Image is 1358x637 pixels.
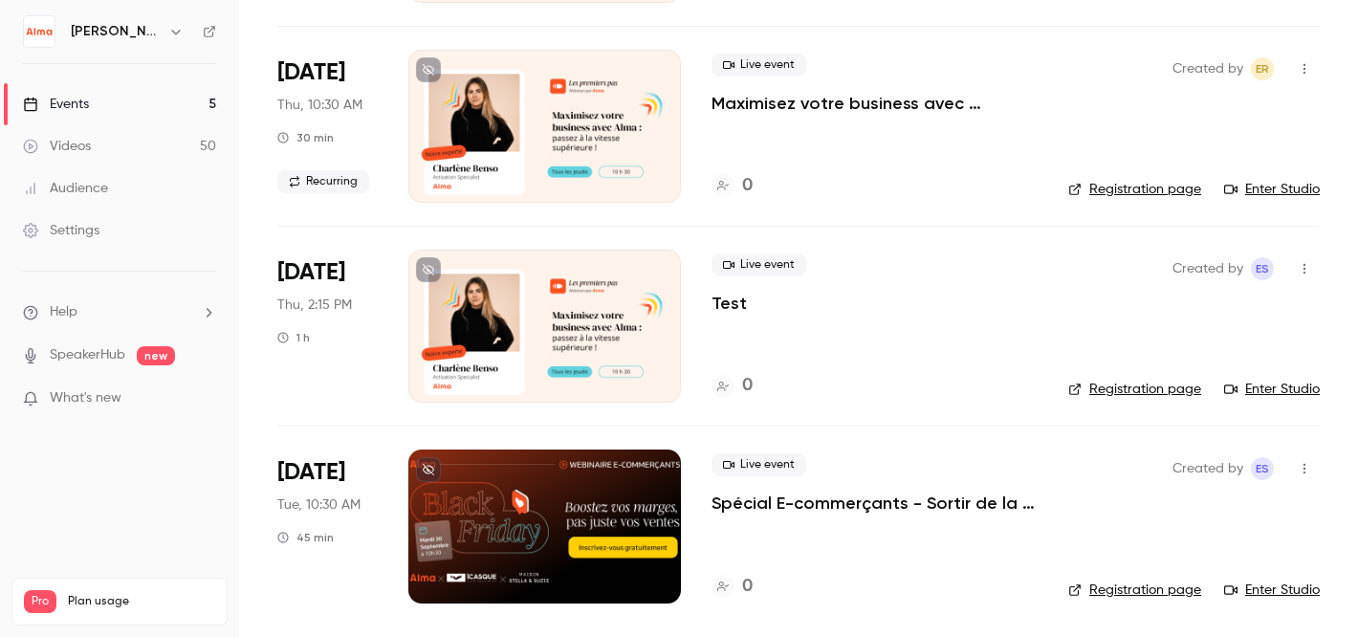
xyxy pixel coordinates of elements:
[1172,257,1243,280] span: Created by
[50,345,125,365] a: SpeakerHub
[712,292,747,315] a: Test
[1251,57,1274,80] span: Eric ROMER
[68,594,215,609] span: Plan usage
[24,590,56,613] span: Pro
[277,57,345,88] span: [DATE]
[712,173,753,199] a: 0
[71,22,161,41] h6: [PERSON_NAME]
[23,302,216,322] li: help-dropdown-opener
[1068,581,1201,600] a: Registration page
[277,450,378,603] div: Sep 30 Tue, 10:30 AM (Europe/Paris)
[1251,257,1274,280] span: Evan SAIDI
[1068,180,1201,199] a: Registration page
[1224,380,1320,399] a: Enter Studio
[1256,57,1269,80] span: ER
[712,574,753,600] a: 0
[277,170,369,193] span: Recurring
[50,388,121,408] span: What's new
[712,492,1038,515] a: Spécial E-commerçants - Sortir de la guerre des prix et préserver vos marges pendant [DATE][DATE]
[1256,257,1269,280] span: ES
[277,257,345,288] span: [DATE]
[712,253,806,276] span: Live event
[1068,380,1201,399] a: Registration page
[23,137,91,156] div: Videos
[50,302,77,322] span: Help
[277,250,378,403] div: Sep 25 Thu, 2:15 PM (Europe/Paris)
[742,373,753,399] h4: 0
[193,390,216,407] iframe: Noticeable Trigger
[1172,457,1243,480] span: Created by
[1224,581,1320,600] a: Enter Studio
[23,179,108,198] div: Audience
[277,495,361,515] span: Tue, 10:30 AM
[277,296,352,315] span: Thu, 2:15 PM
[1256,457,1269,480] span: ES
[277,330,310,345] div: 1 h
[712,373,753,399] a: 0
[277,96,362,115] span: Thu, 10:30 AM
[1224,180,1320,199] a: Enter Studio
[23,95,89,114] div: Events
[1251,457,1274,480] span: Evan SAIDI
[137,346,175,365] span: new
[712,92,1038,115] a: Maximisez votre business avec [PERSON_NAME] : passez à la vitesse supérieure !
[277,457,345,488] span: [DATE]
[277,130,334,145] div: 30 min
[23,221,99,240] div: Settings
[712,54,806,77] span: Live event
[712,453,806,476] span: Live event
[277,530,334,545] div: 45 min
[1172,57,1243,80] span: Created by
[277,50,378,203] div: Sep 11 Thu, 10:30 AM (Europe/Paris)
[742,574,753,600] h4: 0
[742,173,753,199] h4: 0
[24,16,55,47] img: Alma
